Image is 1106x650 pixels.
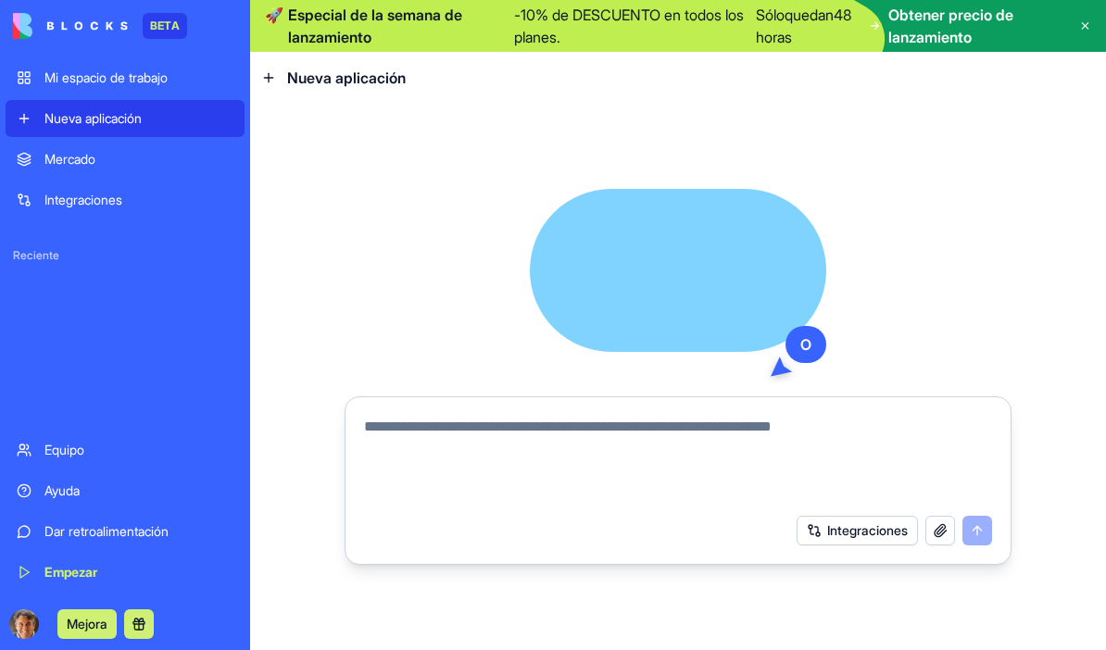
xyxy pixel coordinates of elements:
[44,192,122,207] font: Integraciones
[44,69,168,85] font: Mi espacio de trabajo
[6,554,245,591] a: Empezar
[800,335,811,354] font: O
[6,100,245,137] a: Nueva aplicación
[514,6,744,46] font: % de DESCUENTO en todos los planes.
[44,151,95,167] font: Mercado
[827,522,908,538] font: Integraciones
[13,248,59,262] font: Reciente
[6,472,245,509] a: Ayuda
[44,564,97,580] font: Empezar
[785,6,834,24] font: quedan
[9,609,39,639] img: ACg8ocK-16k0he-1FXZyX01Fnjw-wNi7breobblC9D_-QHe6hQT4X8JlJQ=s96-c
[888,6,1013,46] font: Obtener precio de lanzamiento
[44,482,80,498] font: Ayuda
[6,141,245,178] a: Mercado
[514,6,521,24] font: -
[265,6,283,24] font: 🚀
[13,13,128,39] img: logo
[6,59,245,96] a: Mi espacio de trabajo
[44,523,169,539] font: Dar retroalimentación
[797,516,918,545] button: Integraciones
[57,614,117,632] a: Mejora
[521,6,535,24] font: 10
[756,6,785,24] font: Sólo
[288,6,462,46] font: Especial de la semana de lanzamiento
[6,513,245,550] a: Dar retroalimentación
[44,110,142,126] font: Nueva aplicación
[287,69,406,87] font: Nueva aplicación
[150,19,180,32] font: BETA
[13,13,187,39] a: BETA
[67,616,107,631] font: Mejora
[44,442,84,457] font: Equipo
[57,609,117,639] button: Mejora
[6,431,245,469] a: Equipo
[6,181,245,219] a: Integraciones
